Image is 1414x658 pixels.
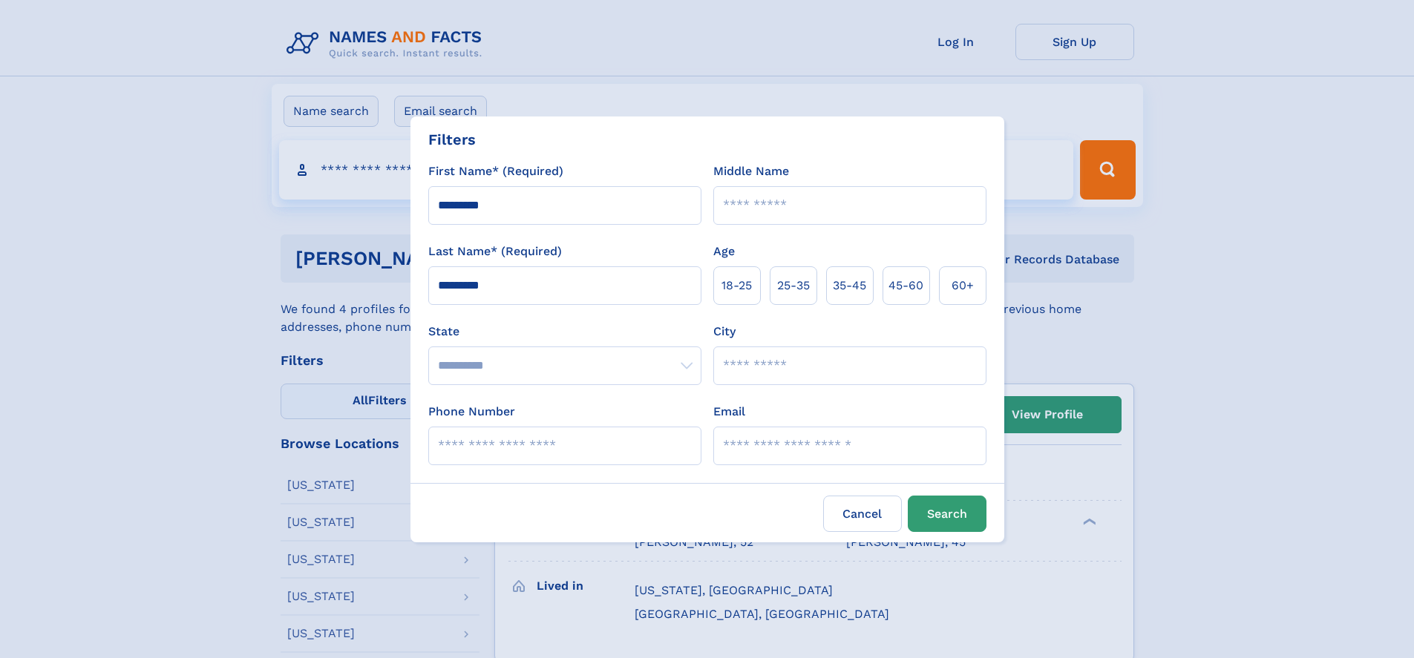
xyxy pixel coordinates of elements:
[721,277,752,295] span: 18‑25
[428,162,563,180] label: First Name* (Required)
[908,496,986,532] button: Search
[823,496,902,532] label: Cancel
[888,277,923,295] span: 45‑60
[713,162,789,180] label: Middle Name
[713,323,736,340] label: City
[713,403,745,421] label: Email
[428,403,515,421] label: Phone Number
[833,277,866,295] span: 35‑45
[428,128,476,151] div: Filters
[428,323,701,340] label: State
[713,243,735,260] label: Age
[952,277,974,295] span: 60+
[428,243,562,260] label: Last Name* (Required)
[777,277,810,295] span: 25‑35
